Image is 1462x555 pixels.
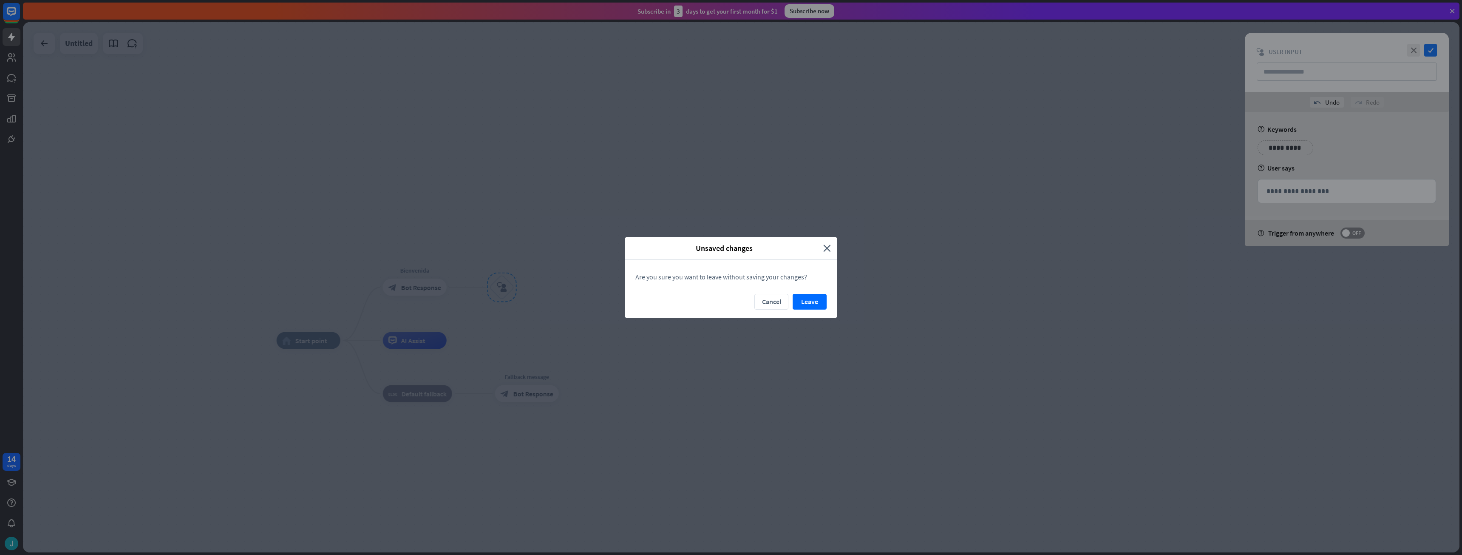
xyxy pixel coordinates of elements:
[754,294,788,310] button: Cancel
[793,294,827,310] button: Leave
[7,3,32,29] button: Open LiveChat chat widget
[823,243,831,253] i: close
[635,273,807,281] span: Are you sure you want to leave without saving your changes?
[631,243,817,253] span: Unsaved changes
